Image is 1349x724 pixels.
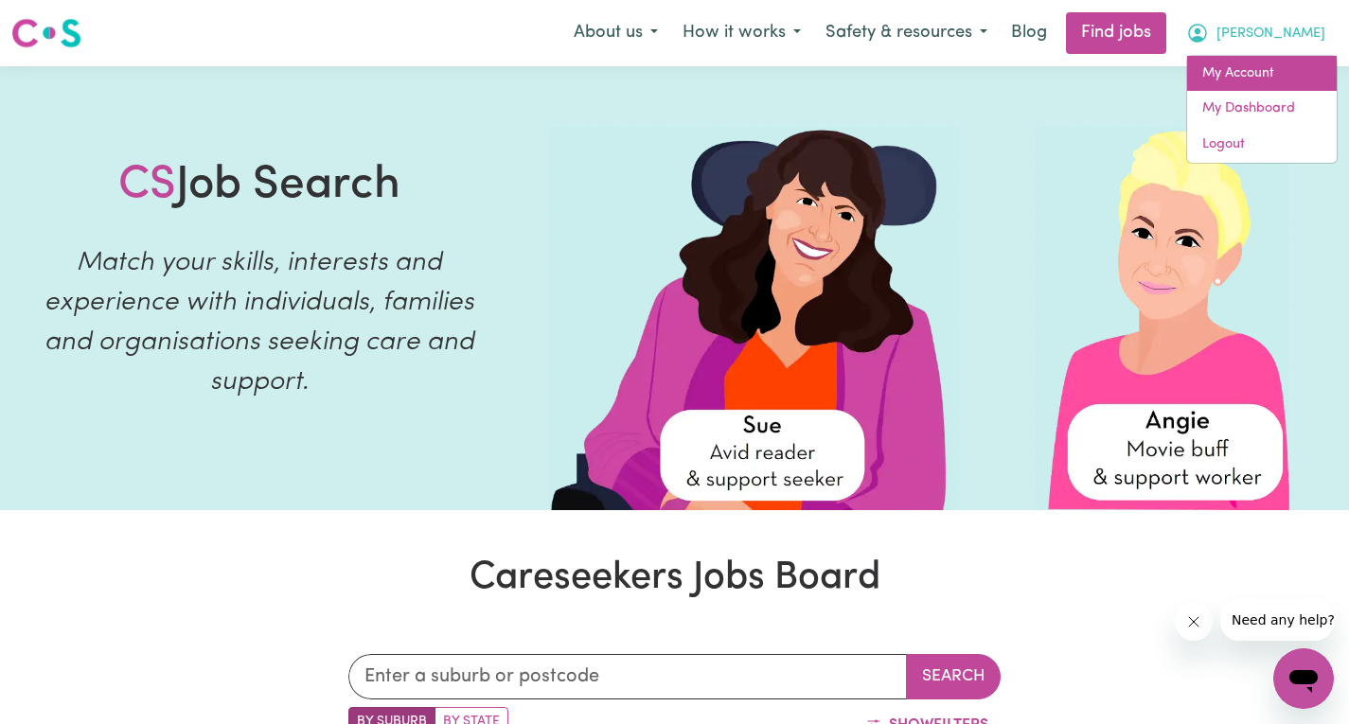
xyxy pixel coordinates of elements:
p: Match your skills, interests and experience with individuals, families and organisations seeking ... [23,243,496,402]
button: About us [561,13,670,53]
img: Careseekers logo [11,16,81,50]
span: [PERSON_NAME] [1216,24,1325,44]
div: My Account [1186,55,1338,164]
iframe: Close message [1175,603,1213,641]
button: How it works [670,13,813,53]
input: Enter a suburb or postcode [348,654,907,699]
span: CS [118,163,176,208]
a: My Dashboard [1187,91,1337,127]
a: My Account [1187,56,1337,92]
a: Logout [1187,127,1337,163]
button: Search [906,654,1001,699]
a: Blog [1000,12,1058,54]
span: Need any help? [11,13,115,28]
a: Careseekers logo [11,11,81,55]
iframe: Button to launch messaging window [1273,648,1334,709]
iframe: Message from company [1220,599,1334,641]
button: Safety & resources [813,13,1000,53]
button: My Account [1174,13,1338,53]
h1: Job Search [118,159,400,214]
a: Find jobs [1066,12,1166,54]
